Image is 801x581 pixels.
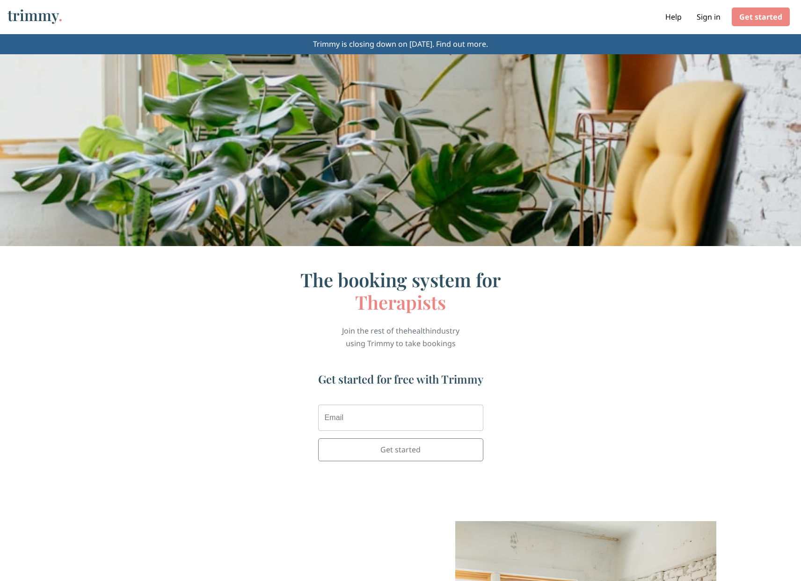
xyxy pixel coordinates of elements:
span: . [58,5,62,25]
h1: The booking system for [300,269,501,313]
a: Help [665,11,682,22]
a: Find out more. [436,39,488,49]
p: Join the rest of the health industry using Trimmy to take bookings [342,325,459,350]
a: trimmy. [7,4,62,26]
h3: Get started for free with Trimmy [318,372,483,393]
button: Get started [732,7,790,26]
a: Sign in [697,11,721,22]
span: Therapist s [355,290,446,314]
a: Get started [739,11,782,22]
button: Get started [318,438,483,461]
